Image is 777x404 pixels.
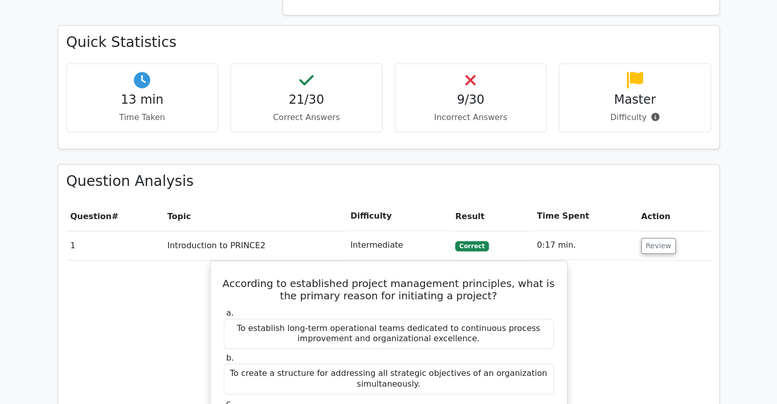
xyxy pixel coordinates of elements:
h4: 21/30 [239,92,374,107]
div: To establish long-term operational teams dedicated to continuous process improvement and organiza... [224,319,554,349]
th: Time Spent [533,202,637,231]
span: a. [226,308,234,318]
td: 0:17 min. [533,231,637,260]
td: Introduction to PRINCE2 [163,231,346,260]
h5: According to established project management principles, what is the primary reason for initiating... [223,277,555,302]
button: Review [641,238,676,254]
h4: Master [568,92,702,107]
h3: Question Analysis [66,173,711,190]
span: b. [226,353,234,363]
p: Incorrect Answers [404,111,538,124]
th: Difficulty [346,202,451,231]
th: Topic [163,202,346,231]
h3: Quick Statistics [66,34,711,51]
p: Difficulty [568,111,702,124]
h4: 13 min [75,92,210,107]
th: Result [451,202,533,231]
th: Action [637,202,711,231]
span: Question [70,211,112,221]
th: # [66,202,163,231]
td: Intermediate [346,231,451,260]
p: Time Taken [75,111,210,124]
div: To create a structure for addressing all strategic objectives of an organization simultaneously. [224,364,554,394]
h4: 9/30 [404,92,538,107]
span: Correct [455,241,488,251]
td: 1 [66,231,163,260]
p: Correct Answers [239,111,374,124]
